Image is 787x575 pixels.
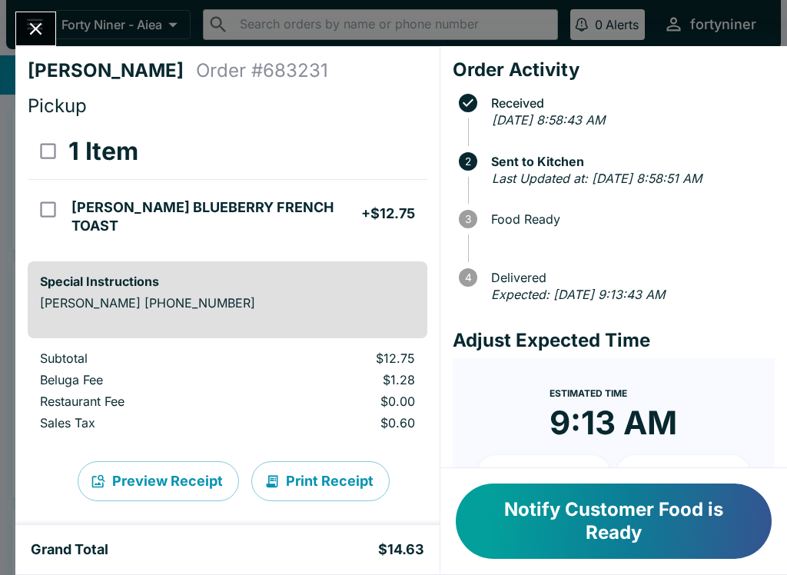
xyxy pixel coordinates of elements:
span: Received [483,96,775,110]
p: [PERSON_NAME] [PHONE_NUMBER] [40,295,415,311]
h5: [PERSON_NAME] BLUEBERRY FRENCH TOAST [71,198,360,235]
span: Estimated Time [550,387,627,399]
p: Beluga Fee [40,372,244,387]
time: 9:13 AM [550,403,677,443]
p: $0.60 [268,415,414,430]
h4: Order # 683231 [196,59,328,82]
h4: Order Activity [453,58,775,81]
h3: 1 Item [68,136,138,167]
h5: Grand Total [31,540,108,559]
p: Restaurant Fee [40,394,244,409]
p: $1.28 [268,372,414,387]
em: [DATE] 8:58:43 AM [492,112,605,128]
p: Subtotal [40,351,244,366]
h5: + $12.75 [361,204,415,223]
em: Last Updated at: [DATE] 8:58:51 AM [492,171,702,186]
p: $12.75 [268,351,414,366]
table: orders table [28,124,427,249]
span: Delivered [483,271,775,284]
h4: Adjust Expected Time [453,329,775,352]
span: Food Ready [483,212,775,226]
h6: Special Instructions [40,274,415,289]
text: 2 [465,155,471,168]
table: orders table [28,351,427,437]
button: + 20 [616,455,750,494]
p: Sales Tax [40,415,244,430]
text: 4 [464,271,471,284]
button: Print Receipt [251,461,390,501]
text: 3 [465,213,471,225]
p: $0.00 [268,394,414,409]
button: Preview Receipt [78,461,239,501]
span: Pickup [28,95,87,117]
h4: [PERSON_NAME] [28,59,196,82]
button: Close [16,12,55,45]
em: Expected: [DATE] 9:13:43 AM [491,287,665,302]
h5: $14.63 [378,540,424,559]
button: Notify Customer Food is Ready [456,484,772,559]
span: Sent to Kitchen [483,155,775,168]
button: + 10 [477,455,611,494]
